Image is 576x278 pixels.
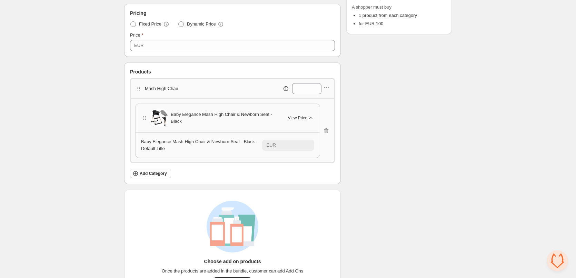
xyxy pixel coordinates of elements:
span: Fixed Price [139,21,161,28]
div: EUR [134,42,143,49]
span: Dynamic Price [187,21,216,28]
div: Open chat [547,250,568,271]
span: View Price [288,115,307,121]
li: for EUR 100 [359,20,446,27]
button: View Price [284,112,318,123]
span: Products [130,68,151,75]
span: Pricing [130,10,146,17]
span: A shopper must buy [352,4,446,11]
li: 1 product from each category [359,12,446,19]
span: Add Category [140,171,167,176]
h3: Choose add on products [204,258,261,265]
img: Baby Elegance Mash High Chair & Newborn Seat - Black [151,109,168,127]
span: Baby Elegance Mash High Chair & Newborn Seat - Black [171,111,280,125]
p: Mash High Chair [145,85,178,92]
span: Once the products are added in the bundle, customer can add Add Ons [162,268,304,275]
button: Add Category [130,169,171,178]
label: Price [130,32,143,39]
span: Baby Elegance Mash High Chair & Newborn Seat - Black - Default Title [141,139,257,151]
div: EUR [266,142,276,149]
